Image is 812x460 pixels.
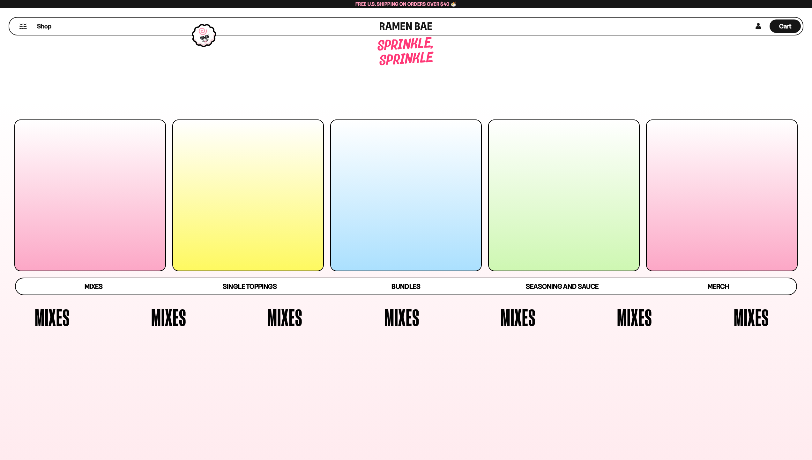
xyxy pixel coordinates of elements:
[640,278,796,295] a: Merch
[708,282,729,290] span: Merch
[267,305,302,329] span: Mixes
[223,282,277,290] span: Single Toppings
[734,305,769,329] span: Mixes
[35,305,70,329] span: Mixes
[19,24,27,29] button: Mobile Menu Trigger
[16,278,172,295] a: Mixes
[384,305,420,329] span: Mixes
[617,305,652,329] span: Mixes
[37,22,51,31] span: Shop
[37,19,51,33] a: Shop
[526,282,598,290] span: Seasoning and Sauce
[501,305,536,329] span: Mixes
[484,278,640,295] a: Seasoning and Sauce
[85,282,103,290] span: Mixes
[391,282,420,290] span: Bundles
[779,22,792,30] span: Cart
[328,278,484,295] a: Bundles
[172,278,328,295] a: Single Toppings
[355,1,457,7] span: Free U.S. Shipping on Orders over $40 🍜
[151,305,186,329] span: Mixes
[770,18,801,35] a: Cart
